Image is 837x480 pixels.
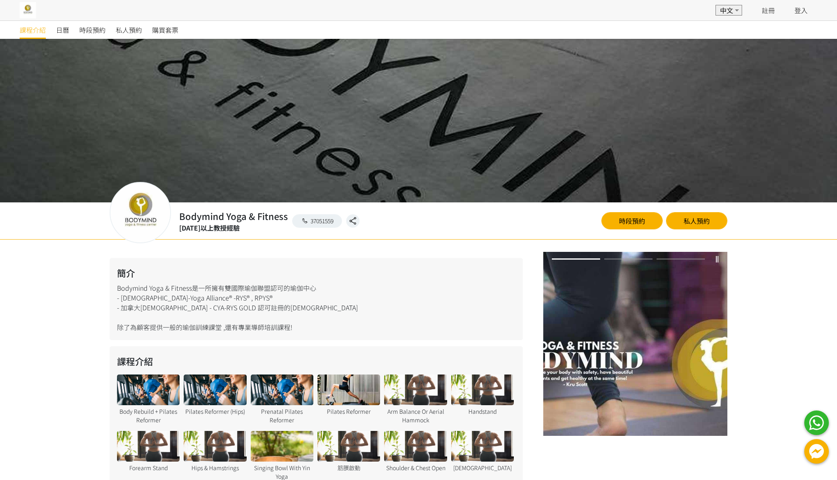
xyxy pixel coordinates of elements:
a: 日曆 [56,21,69,39]
div: Pilates Reformer [317,407,380,416]
div: Pilates Reformer (Hips) [184,407,246,416]
h2: 課程介紹 [117,354,515,368]
span: 課程介紹 [20,25,46,35]
span: 日曆 [56,25,69,35]
a: 登入 [794,5,808,15]
span: 私人預約 [116,25,142,35]
div: Forearm Stand [117,464,180,472]
div: Arm Balance Or Aerial Hammock [384,407,447,424]
div: 筋膜啟動 [317,464,380,472]
h2: 簡介 [117,266,515,280]
div: Handstand [451,407,514,416]
div: Prenatal Pilates Reformer [251,407,313,424]
div: Body Rebuild + Pilates Reformer [117,407,180,424]
a: 私人預約 [666,212,727,229]
a: 時段預約 [601,212,663,229]
div: [DEMOGRAPHIC_DATA] [451,464,514,472]
img: dmrI7Od5KujacjyWkx4MAbzzP8ETov6T5L2C4kEt.jpg [543,252,727,436]
div: Bodymind Yoga & Fitness是一所擁有雙國際瑜伽聯盟認可的瑜伽中心 - [DEMOGRAPHIC_DATA]-Yoga Alliance® -RYS® , RPYS® - 加拿... [110,258,523,340]
a: 37051559 [292,214,342,228]
span: 時段預約 [79,25,106,35]
a: 購買套票 [152,21,178,39]
a: 私人預約 [116,21,142,39]
span: 購買套票 [152,25,178,35]
h2: Bodymind Yoga & Fitness [179,209,288,223]
div: [DATE]以上教授經驗 [179,223,288,233]
img: 2I6SeW5W6eYajyVCbz3oJhiE9WWz8sZcVXnArBrK.jpg [20,2,36,18]
div: Hips & Hamstrings [184,464,246,472]
a: 註冊 [762,5,775,15]
a: 時段預約 [79,21,106,39]
a: 課程介紹 [20,21,46,39]
div: Shoulder & Chest Open [384,464,447,472]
